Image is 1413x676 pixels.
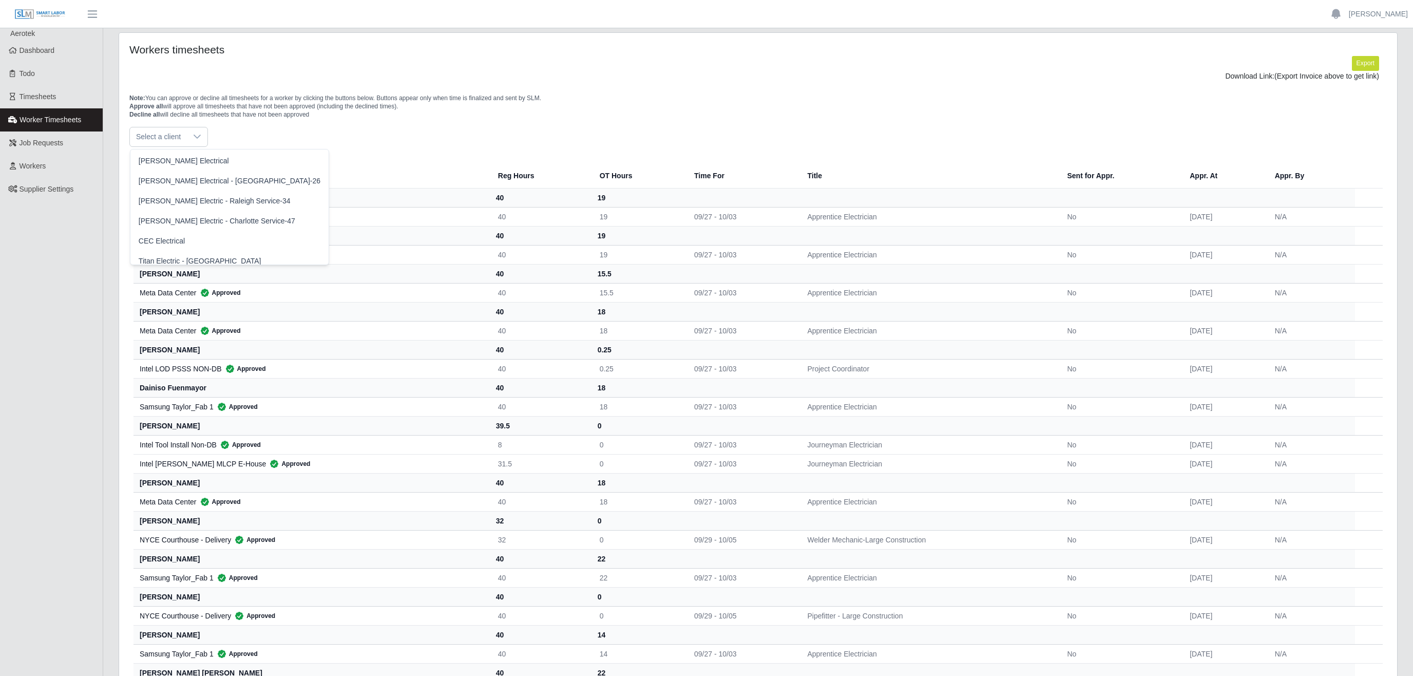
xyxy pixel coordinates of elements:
[686,163,799,189] th: Time For
[591,587,686,606] th: 0
[139,196,291,206] span: [PERSON_NAME] Electric - Raleigh Service-34
[1181,530,1266,549] td: [DATE]
[133,416,490,435] th: [PERSON_NAME]
[1181,606,1266,625] td: [DATE]
[231,535,275,545] span: Approved
[490,264,591,283] th: 40
[799,435,1059,454] td: Journeyman Electrician
[1267,530,1355,549] td: N/A
[591,207,686,226] td: 19
[1059,283,1181,302] td: No
[1059,530,1181,549] td: No
[799,245,1059,264] td: Apprentice Electrician
[14,9,66,20] img: SLM Logo
[686,321,799,340] td: 09/27 - 10/03
[133,511,490,530] th: [PERSON_NAME]
[217,440,261,450] span: Approved
[686,492,799,511] td: 09/27 - 10/03
[799,454,1059,473] td: Journeyman Electrician
[686,245,799,264] td: 09/27 - 10/03
[129,95,145,102] span: Note:
[591,606,686,625] td: 0
[214,402,258,412] span: Approved
[214,573,258,583] span: Approved
[490,378,591,397] th: 40
[1267,397,1355,416] td: N/A
[490,587,591,606] th: 40
[591,302,686,321] th: 18
[140,459,482,469] div: Intel [PERSON_NAME] MLCP E-House
[490,435,591,454] td: 8
[490,492,591,511] td: 40
[197,288,241,298] span: Approved
[490,188,591,207] th: 40
[1059,492,1181,511] td: No
[20,69,35,78] span: Todo
[490,454,591,473] td: 31.5
[1059,321,1181,340] td: No
[591,549,686,568] th: 22
[1059,359,1181,378] td: No
[591,359,686,378] td: 0.25
[133,302,490,321] th: [PERSON_NAME]
[490,226,591,245] th: 40
[1267,644,1355,663] td: N/A
[686,454,799,473] td: 09/27 - 10/03
[490,606,591,625] td: 40
[490,644,591,663] td: 40
[1274,72,1379,80] span: (Export Invoice above to get link)
[591,340,686,359] th: 0.25
[1181,359,1266,378] td: [DATE]
[1267,283,1355,302] td: N/A
[129,94,1387,119] p: You can approve or decline all timesheets for a worker by clicking the buttons below. Buttons app...
[133,549,490,568] th: [PERSON_NAME]
[591,245,686,264] td: 19
[214,649,258,659] span: Approved
[133,625,490,644] th: [PERSON_NAME]
[20,92,56,101] span: Timesheets
[132,172,327,191] li: Watson Electrical - Winston-Salem-26
[799,568,1059,587] td: Apprentice Electrician
[591,226,686,245] th: 19
[1181,283,1266,302] td: [DATE]
[591,163,686,189] th: OT Hours
[1181,163,1266,189] th: Appr. At
[1267,492,1355,511] td: N/A
[591,283,686,302] td: 15.5
[591,473,686,492] th: 18
[1059,207,1181,226] td: No
[490,568,591,587] td: 40
[1267,245,1355,264] td: N/A
[1267,207,1355,226] td: N/A
[799,492,1059,511] td: Apprentice Electrician
[591,321,686,340] td: 18
[686,283,799,302] td: 09/27 - 10/03
[591,530,686,549] td: 0
[1181,454,1266,473] td: [DATE]
[140,440,482,450] div: Intel Tool Install Non-DB
[1267,321,1355,340] td: N/A
[231,611,275,621] span: Approved
[20,162,46,170] span: Workers
[1181,245,1266,264] td: [DATE]
[591,511,686,530] th: 0
[1352,56,1379,70] button: Export
[133,587,490,606] th: [PERSON_NAME]
[490,283,591,302] td: 40
[1267,568,1355,587] td: N/A
[1267,454,1355,473] td: N/A
[1267,606,1355,625] td: N/A
[1059,435,1181,454] td: No
[1267,435,1355,454] td: N/A
[140,326,482,336] div: Meta Data Center
[799,606,1059,625] td: Pipefitter - Large Construction
[137,71,1379,82] div: Download Link:
[490,245,591,264] td: 40
[140,288,482,298] div: Meta Data Center
[686,435,799,454] td: 09/27 - 10/03
[490,530,591,549] td: 32
[139,256,261,267] span: Titan Electric - [GEOGRAPHIC_DATA]
[686,207,799,226] td: 09/27 - 10/03
[222,364,266,374] span: Approved
[1267,359,1355,378] td: N/A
